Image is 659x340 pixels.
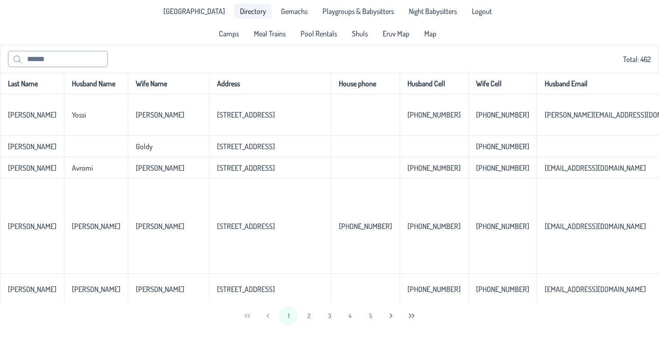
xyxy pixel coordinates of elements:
[331,73,400,94] th: House phone
[409,7,457,15] span: Night Babysitters
[468,73,537,94] th: Wife Cell
[419,26,442,41] a: Map
[64,73,128,94] th: Husband Name
[545,222,646,231] p-celleditor: [EMAIL_ADDRESS][DOMAIN_NAME]
[217,222,275,231] p-celleditor: [STREET_ADDRESS]
[403,4,463,19] a: Night Babysitters
[217,284,275,294] p-celleditor: [STREET_ADDRESS]
[317,4,400,19] a: Playgroups & Babysitters
[158,4,231,19] li: Pine Lake Park
[136,163,184,173] p-celleditor: [PERSON_NAME]
[295,26,343,41] a: Pool Rentals
[341,306,359,325] button: 4
[72,284,120,294] p-celleditor: [PERSON_NAME]
[158,4,231,19] a: [GEOGRAPHIC_DATA]
[476,110,529,119] p-celleditor: [PHONE_NUMBER]
[400,73,468,94] th: Husband Cell
[476,222,529,231] p-celleditor: [PHONE_NUMBER]
[407,222,461,231] p-celleditor: [PHONE_NUMBER]
[8,51,651,67] div: Total: 462
[72,110,86,119] p-celleditor: Yossi
[301,30,337,37] span: Pool Rentals
[217,110,275,119] p-celleditor: [STREET_ADDRESS]
[136,110,184,119] p-celleditor: [PERSON_NAME]
[466,4,498,19] li: Logout
[217,163,275,173] p-celleditor: [STREET_ADDRESS]
[281,7,308,15] span: Gemachs
[407,110,461,119] p-celleditor: [PHONE_NUMBER]
[8,284,56,294] p-celleditor: [PERSON_NAME]
[407,163,461,173] p-celleditor: [PHONE_NUMBER]
[352,30,368,37] span: Shuls
[254,30,286,37] span: Meal Trains
[320,306,339,325] button: 3
[217,142,275,151] p-celleditor: [STREET_ADDRESS]
[8,142,56,151] p-celleditor: [PERSON_NAME]
[339,222,392,231] p-celleditor: [PHONE_NUMBER]
[545,284,646,294] p-celleditor: [EMAIL_ADDRESS][DOMAIN_NAME]
[300,306,318,325] button: 2
[545,163,646,173] p-celleditor: [EMAIL_ADDRESS][DOMAIN_NAME]
[377,26,415,41] a: Eruv Map
[402,306,421,325] button: Last Page
[136,284,184,294] p-celleditor: [PERSON_NAME]
[382,306,400,325] button: Next Page
[476,142,529,151] p-celleditor: [PHONE_NUMBER]
[72,222,120,231] p-celleditor: [PERSON_NAME]
[476,284,529,294] p-celleditor: [PHONE_NUMBER]
[476,163,529,173] p-celleditor: [PHONE_NUMBER]
[136,142,153,151] p-celleditor: Goldy
[219,30,239,37] span: Camps
[407,284,461,294] p-celleditor: [PHONE_NUMBER]
[213,26,245,41] a: Camps
[163,7,225,15] span: [GEOGRAPHIC_DATA]
[128,73,209,94] th: Wife Name
[8,110,56,119] p-celleditor: [PERSON_NAME]
[383,30,409,37] span: Eruv Map
[234,4,272,19] a: Directory
[472,7,492,15] span: Logout
[346,26,373,41] a: Shuls
[240,7,266,15] span: Directory
[136,222,184,231] p-celleditor: [PERSON_NAME]
[209,73,331,94] th: Address
[275,4,313,19] a: Gemachs
[424,30,436,37] span: Map
[279,306,298,325] button: 1
[72,163,93,173] p-celleditor: Avromi
[248,26,291,41] a: Meal Trains
[8,163,56,173] p-celleditor: [PERSON_NAME]
[8,222,56,231] p-celleditor: [PERSON_NAME]
[361,306,380,325] button: 5
[322,7,394,15] span: Playgroups & Babysitters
